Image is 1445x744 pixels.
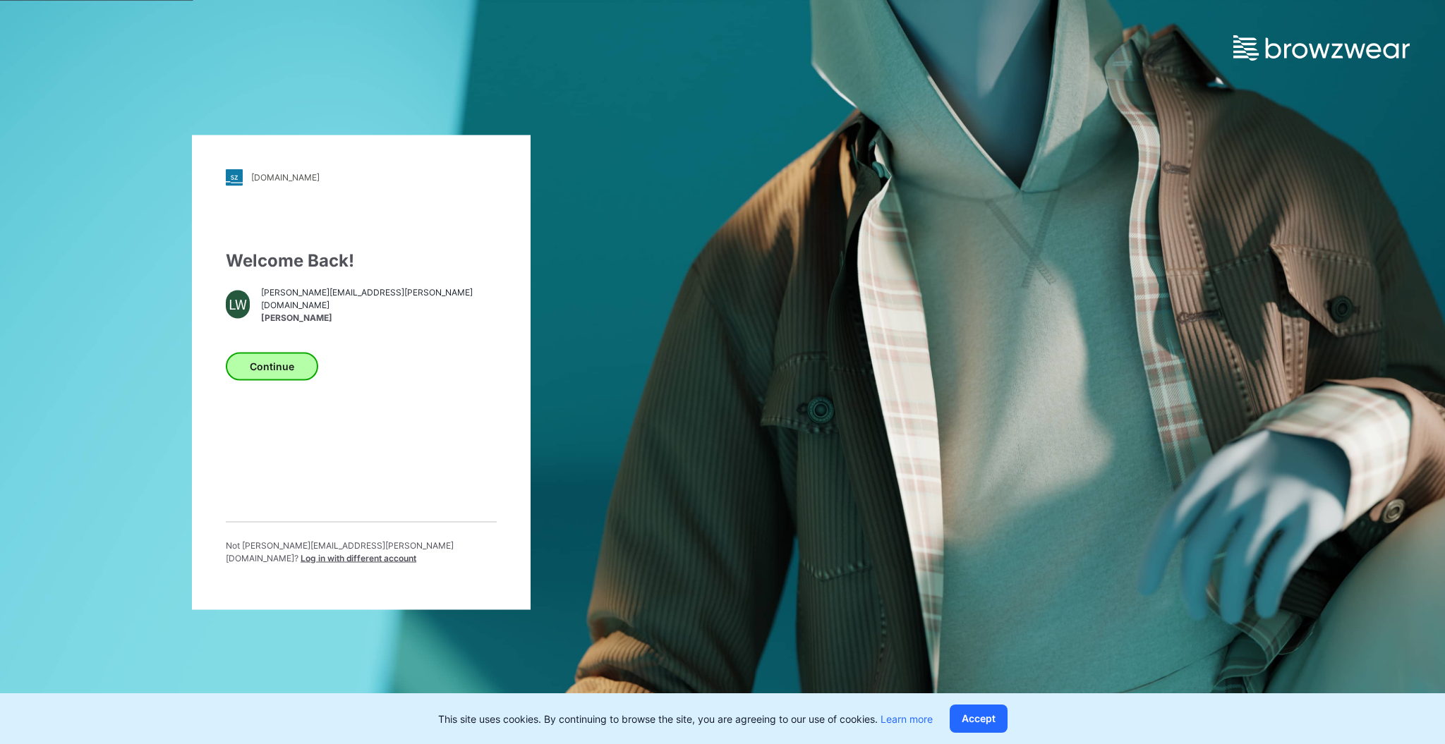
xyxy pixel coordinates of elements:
[226,352,318,380] button: Continue
[301,552,416,563] span: Log in with different account
[226,169,497,185] a: [DOMAIN_NAME]
[1233,35,1410,61] img: browzwear-logo.e42bd6dac1945053ebaf764b6aa21510.svg
[226,248,497,273] div: Welcome Back!
[261,286,497,312] span: [PERSON_NAME][EMAIL_ADDRESS][PERSON_NAME][DOMAIN_NAME]
[226,539,497,564] p: Not [PERSON_NAME][EMAIL_ADDRESS][PERSON_NAME][DOMAIN_NAME] ?
[950,705,1008,733] button: Accept
[881,713,933,725] a: Learn more
[226,290,250,318] div: LW
[261,312,497,324] span: [PERSON_NAME]
[251,172,320,183] div: [DOMAIN_NAME]
[226,169,243,185] img: stylezone-logo.562084cfcfab977791bfbf7441f1a819.svg
[438,712,933,726] p: This site uses cookies. By continuing to browse the site, you are agreeing to our use of cookies.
